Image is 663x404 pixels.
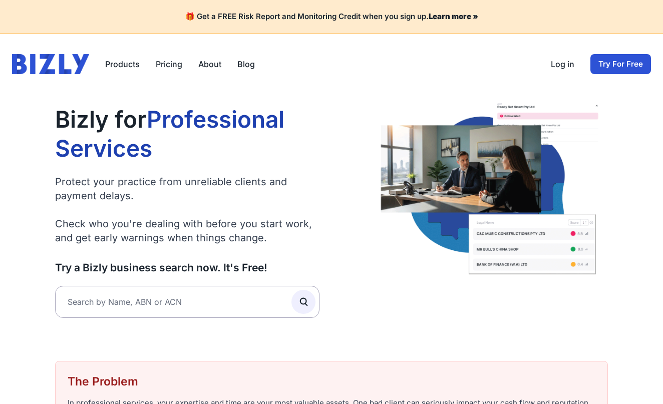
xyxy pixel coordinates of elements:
[105,58,140,70] button: Products
[12,12,651,22] h4: 🎁 Get a FREE Risk Report and Monitoring Credit when you sign up.
[55,286,319,318] input: Search by Name, ABN or ACN
[55,105,319,163] h1: Bizly for
[551,58,574,70] a: Log in
[68,373,595,389] h2: The Problem
[198,58,221,70] a: About
[378,94,608,278] img: Professional services consultant checking client risk on Bizly
[237,58,255,70] a: Blog
[429,12,478,21] a: Learn more »
[590,54,651,74] a: Try For Free
[55,105,284,162] span: Professional Services
[55,261,319,274] h3: Try a Bizly business search now. It's Free!
[156,58,182,70] a: Pricing
[55,175,319,245] p: Protect your practice from unreliable clients and payment delays. Check who you're dealing with b...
